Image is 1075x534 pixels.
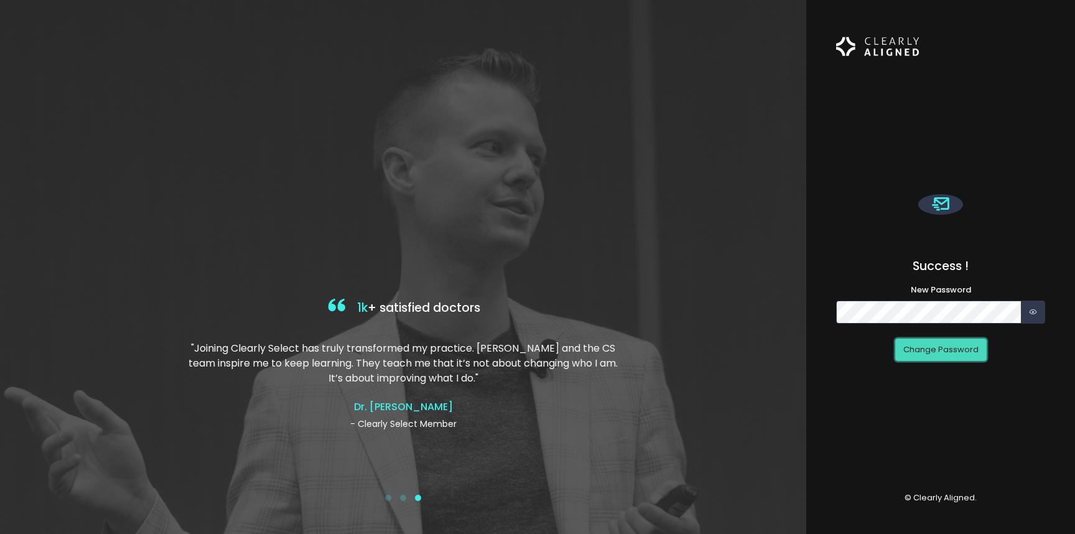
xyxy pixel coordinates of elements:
h4: + satisfied doctors [188,296,618,321]
button: Change Password [895,339,987,362]
p: "Joining Clearly Select has truly transformed my practice. [PERSON_NAME] and the CS team inspire ... [188,341,618,386]
h4: Success ! [841,259,1040,273]
span: 1k [357,299,368,316]
img: Logo Horizontal [836,30,919,63]
h4: Dr. [PERSON_NAME] [188,401,618,413]
label: New Password [911,284,971,296]
p: - Clearly Select Member [188,418,618,431]
p: © Clearly Aligned. [836,492,1045,504]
